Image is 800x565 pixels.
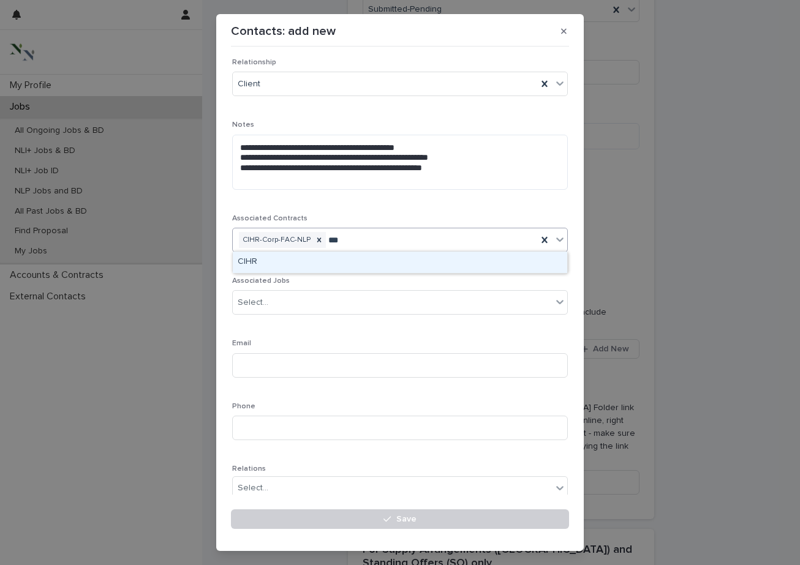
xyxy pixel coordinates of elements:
[232,59,276,66] span: Relationship
[232,340,251,347] span: Email
[233,252,567,273] div: CIHR
[238,78,260,91] span: Client
[232,121,254,129] span: Notes
[232,215,308,222] span: Associated Contracts
[396,515,417,523] span: Save
[232,403,255,410] span: Phone
[232,277,290,285] span: Associated Jobs
[232,465,266,473] span: Relations
[238,296,268,309] div: Select...
[239,232,312,249] div: CIHR-Corp-FAC-NLP
[231,509,569,529] button: Save
[231,24,336,39] p: Contacts: add new
[238,482,268,495] div: Select...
